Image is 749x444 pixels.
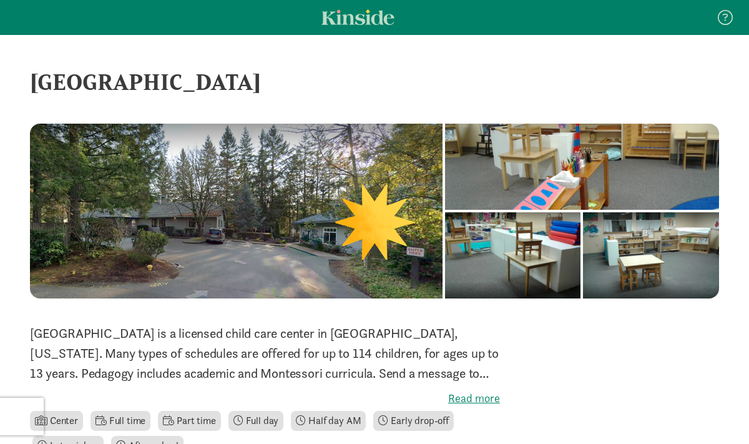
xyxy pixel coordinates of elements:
[228,411,284,431] li: Full day
[30,323,500,383] p: [GEOGRAPHIC_DATA] is a licensed child care center in [GEOGRAPHIC_DATA], [US_STATE]. Many types of...
[30,65,719,99] div: [GEOGRAPHIC_DATA]
[30,391,500,406] label: Read more
[91,411,150,431] li: Full time
[321,9,394,25] a: Kinside
[373,411,454,431] li: Early drop-off
[291,411,366,431] li: Half day AM
[30,411,83,431] li: Center
[158,411,220,431] li: Part time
